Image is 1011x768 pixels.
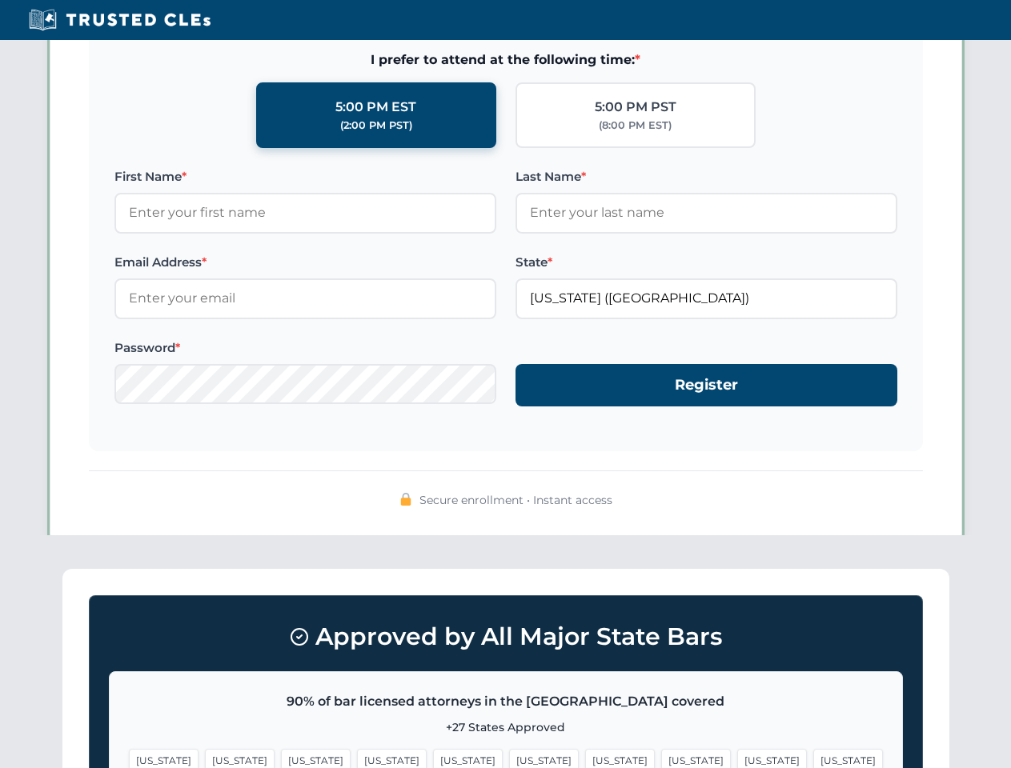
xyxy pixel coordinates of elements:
[516,253,897,272] label: State
[129,718,883,736] p: +27 States Approved
[599,118,672,134] div: (8:00 PM EST)
[114,193,496,233] input: Enter your first name
[399,493,412,506] img: 🔒
[335,97,416,118] div: 5:00 PM EST
[114,253,496,272] label: Email Address
[516,364,897,406] button: Register
[114,50,897,70] span: I prefer to attend at the following time:
[114,338,496,358] label: Password
[114,278,496,318] input: Enter your email
[516,193,897,233] input: Enter your last name
[109,615,903,658] h3: Approved by All Major State Bars
[340,118,412,134] div: (2:00 PM PST)
[595,97,676,118] div: 5:00 PM PST
[516,167,897,186] label: Last Name
[516,278,897,318] input: Florida (FL)
[129,691,883,712] p: 90% of bar licensed attorneys in the [GEOGRAPHIC_DATA] covered
[114,167,496,186] label: First Name
[419,491,612,509] span: Secure enrollment • Instant access
[24,8,215,32] img: Trusted CLEs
